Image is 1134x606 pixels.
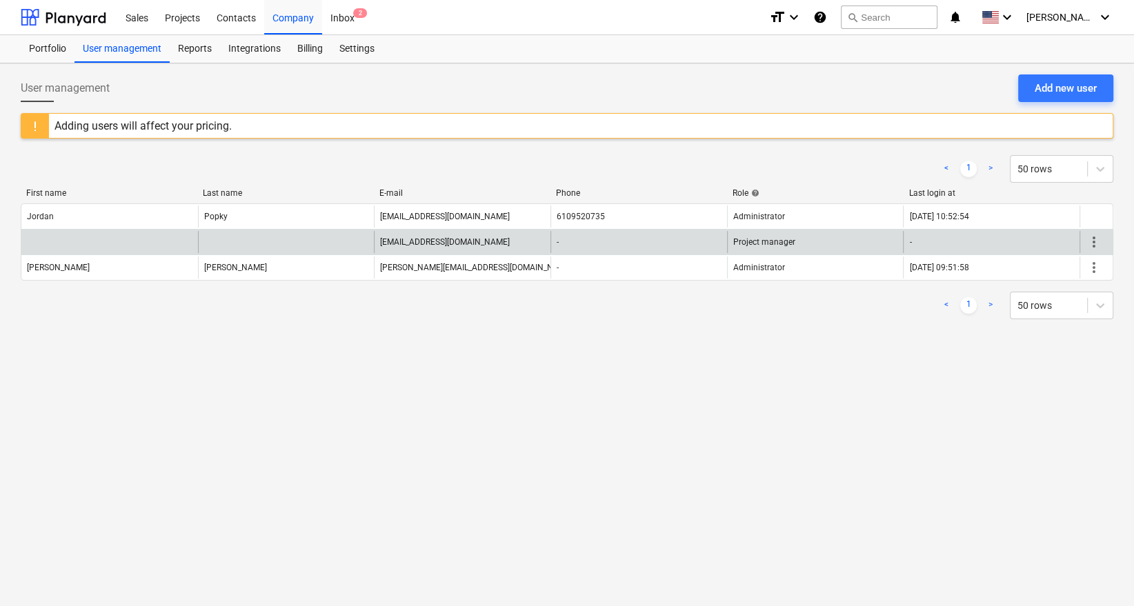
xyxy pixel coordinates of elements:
div: Last name [203,188,368,198]
a: Previous page [938,297,955,314]
a: Reports [170,35,220,63]
div: [PERSON_NAME] [204,263,267,272]
div: [PERSON_NAME] [27,263,90,272]
a: Settings [331,35,383,63]
span: search [847,12,858,23]
span: more_vert [1086,234,1102,250]
i: keyboard_arrow_down [999,9,1015,26]
div: E-mail [379,188,545,198]
a: Page 1 is your current page [960,297,977,314]
i: format_size [769,9,786,26]
div: Popky [204,212,228,221]
div: [EMAIL_ADDRESS][DOMAIN_NAME] [380,237,510,247]
i: keyboard_arrow_down [786,9,802,26]
div: First name [26,188,192,198]
i: Knowledge base [813,9,827,26]
div: [DATE] 10:52:54 [909,212,968,221]
i: keyboard_arrow_down [1097,9,1113,26]
div: - [909,237,911,247]
div: Adding users will affect your pricing. [54,119,232,132]
a: Page 1 is your current page [960,161,977,177]
div: [EMAIL_ADDRESS][DOMAIN_NAME] [380,212,510,221]
div: Add new user [1035,79,1097,97]
span: more_vert [1086,259,1102,276]
div: [DATE] 09:51:58 [909,263,968,272]
div: [PERSON_NAME][EMAIL_ADDRESS][DOMAIN_NAME] [380,263,573,272]
a: Previous page [938,161,955,177]
span: User management [21,80,110,97]
span: help [748,189,759,197]
div: Phone [556,188,722,198]
span: Administrator [733,263,785,272]
div: Last login at [909,188,1075,198]
span: [PERSON_NAME] [1026,12,1095,23]
span: Administrator [733,212,785,221]
a: Billing [289,35,331,63]
a: Integrations [220,35,289,63]
div: Role [733,188,898,198]
div: Jordan [27,212,54,221]
span: Project manager [733,237,795,247]
a: Next page [982,161,999,177]
a: Next page [982,297,999,314]
span: 2 [353,8,367,18]
i: notifications [948,9,962,26]
div: 6109520735 [557,212,605,221]
div: - [557,263,559,272]
iframe: Chat Widget [1065,540,1134,606]
a: Portfolio [21,35,74,63]
button: Add new user [1018,74,1113,102]
button: Search [841,6,937,29]
div: - [557,237,559,247]
a: User management [74,35,170,63]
